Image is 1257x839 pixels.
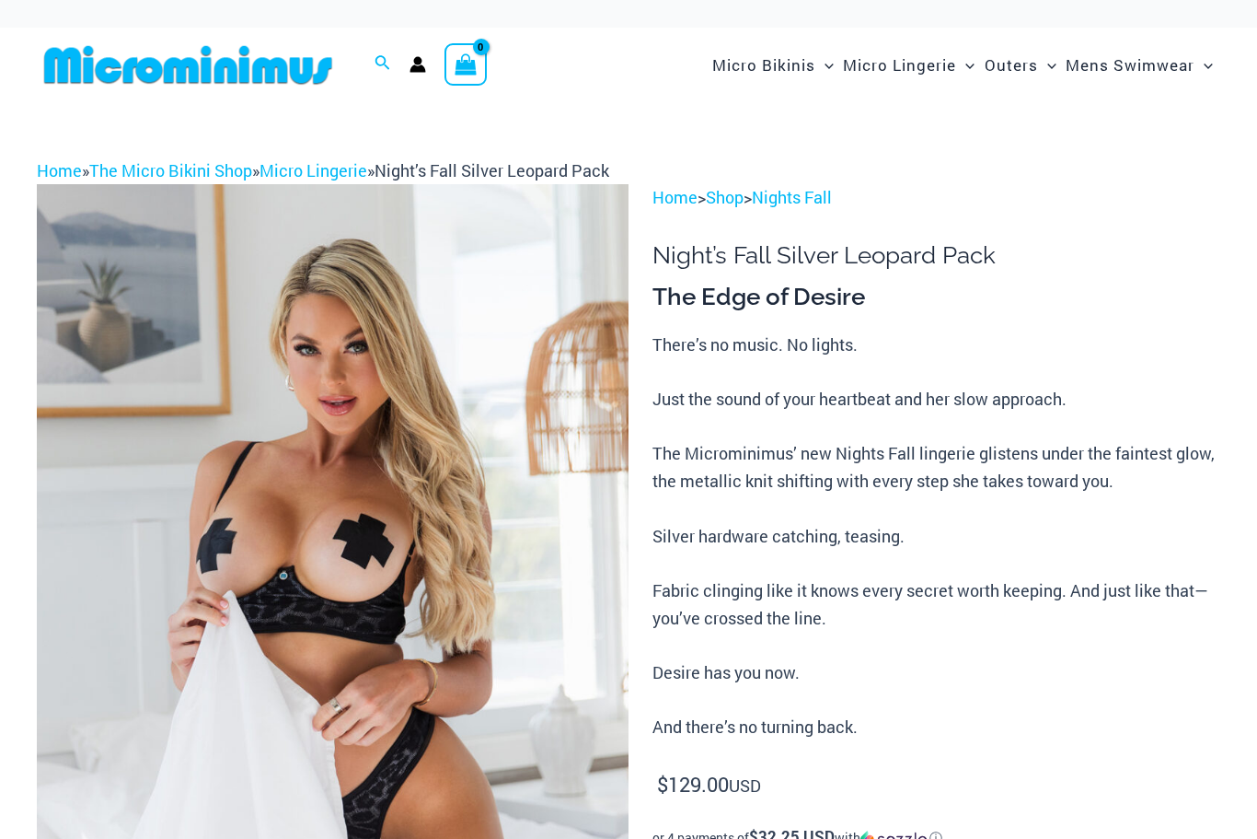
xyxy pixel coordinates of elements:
[652,184,1220,212] p: > >
[652,332,1220,742] p: There’s no music. No lights. Just the sound of your heartbeat and her slow approach. The Micromin...
[843,41,956,88] span: Micro Lingerie
[1066,41,1194,88] span: Mens Swimwear
[657,771,668,798] span: $
[37,44,340,86] img: MM SHOP LOGO FLAT
[838,37,979,93] a: Micro LingerieMenu ToggleMenu Toggle
[706,186,744,208] a: Shop
[37,159,609,181] span: » » »
[712,41,815,88] span: Micro Bikinis
[89,159,252,181] a: The Micro Bikini Shop
[980,37,1061,93] a: OutersMenu ToggleMenu Toggle
[444,43,487,86] a: View Shopping Cart, empty
[708,37,838,93] a: Micro BikinisMenu ToggleMenu Toggle
[956,41,974,88] span: Menu Toggle
[705,34,1220,96] nav: Site Navigation
[652,771,1220,800] p: USD
[752,186,832,208] a: Nights Fall
[409,56,426,73] a: Account icon link
[1194,41,1213,88] span: Menu Toggle
[1038,41,1056,88] span: Menu Toggle
[652,282,1220,313] h3: The Edge of Desire
[1061,37,1217,93] a: Mens SwimwearMenu ToggleMenu Toggle
[985,41,1038,88] span: Outers
[375,52,391,76] a: Search icon link
[815,41,834,88] span: Menu Toggle
[652,241,1220,270] h1: Night’s Fall Silver Leopard Pack
[259,159,367,181] a: Micro Lingerie
[37,159,82,181] a: Home
[375,159,609,181] span: Night’s Fall Silver Leopard Pack
[657,771,729,798] bdi: 129.00
[652,186,698,208] a: Home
